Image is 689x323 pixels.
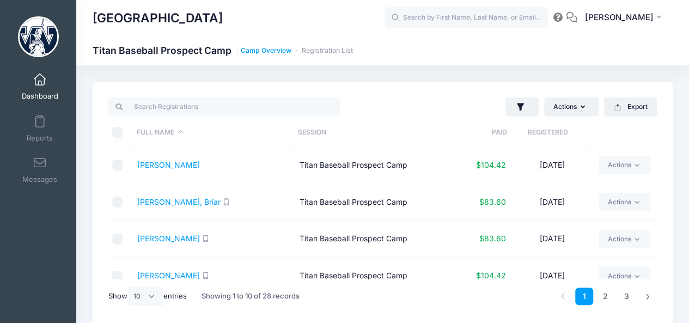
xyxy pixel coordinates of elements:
label: Show entries [108,287,187,306]
div: Showing 1 to 10 of 28 records [202,284,300,309]
span: $104.42 [476,271,506,280]
a: [PERSON_NAME] [137,271,200,280]
td: Titan Baseball Prospect Camp [294,147,456,184]
h1: [GEOGRAPHIC_DATA] [93,5,223,31]
span: Messages [22,175,57,185]
a: Actions [599,267,650,285]
input: Search Registrations [108,97,340,116]
td: [DATE] [511,221,593,258]
td: [DATE] [511,184,593,221]
a: Reports [14,109,66,148]
a: Registration List [302,47,353,55]
td: Titan Baseball Prospect Camp [294,184,456,221]
button: Export [604,97,657,116]
td: Titan Baseball Prospect Camp [294,221,456,258]
i: SMS enabled [202,272,209,279]
span: Reports [27,133,53,143]
a: [PERSON_NAME] [137,160,200,169]
a: Actions [599,193,650,211]
select: Showentries [127,287,163,306]
td: Titan Baseball Prospect Camp [294,258,456,295]
img: Westminster College [18,16,59,57]
a: Camp Overview [241,47,291,55]
span: Dashboard [22,92,58,101]
a: Actions [599,230,650,248]
a: Actions [599,156,650,174]
span: $83.60 [479,234,506,243]
a: Dashboard [14,68,66,106]
a: 3 [618,288,636,306]
a: [PERSON_NAME] [137,234,200,243]
td: [DATE] [511,147,593,184]
button: Actions [544,97,599,116]
th: Registered: activate to sort column ascending [507,118,588,147]
a: [PERSON_NAME], Briar [137,197,221,206]
input: Search by First Name, Last Name, or Email... [385,7,548,29]
i: SMS enabled [202,235,209,242]
i: SMS enabled [223,198,230,205]
span: $104.42 [476,160,506,169]
span: $83.60 [479,197,506,206]
a: 2 [596,288,614,306]
a: Messages [14,151,66,189]
th: Full Name: activate to sort column descending [132,118,292,147]
td: [DATE] [511,258,593,295]
th: Session: activate to sort column ascending [292,118,453,147]
button: [PERSON_NAME] [577,5,673,31]
a: 1 [575,288,593,306]
span: [PERSON_NAME] [584,11,653,23]
h1: Titan Baseball Prospect Camp [93,45,353,56]
th: Paid: activate to sort column ascending [453,118,507,147]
